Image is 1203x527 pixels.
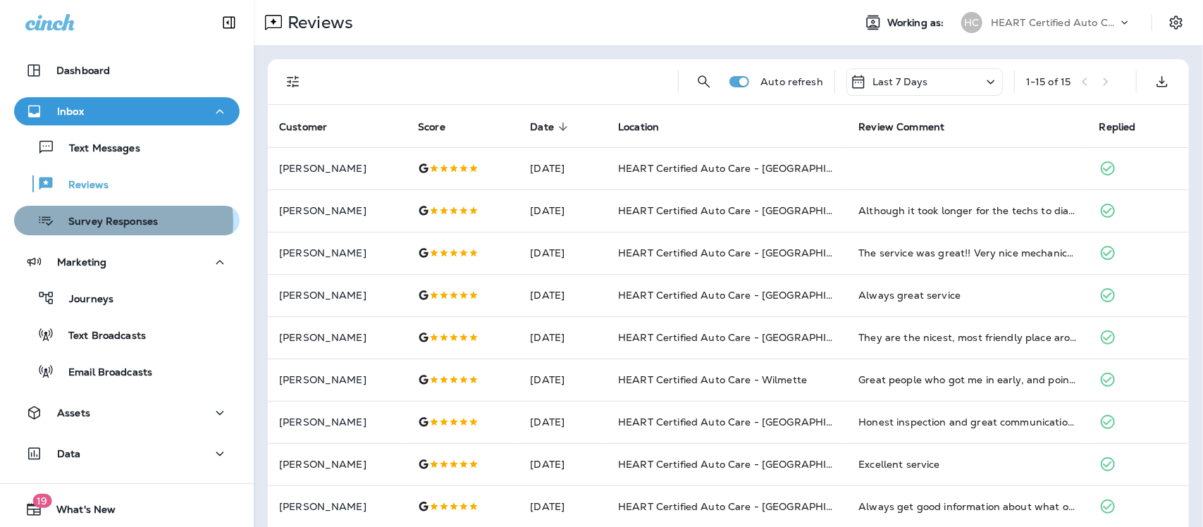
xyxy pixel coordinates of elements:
span: Replied [1099,121,1136,133]
span: Working as: [887,17,947,29]
span: What's New [42,504,116,521]
span: Date [530,120,572,133]
div: They are the nicest, most friendly place around. Knowledgeable, expedient and accomodating! [858,330,1076,345]
p: HEART Certified Auto Care [991,17,1118,28]
button: Text Broadcasts [14,320,240,349]
span: Location [618,120,677,133]
p: [PERSON_NAME] [279,416,395,428]
p: [PERSON_NAME] [279,332,395,343]
div: 1 - 15 of 15 [1026,76,1071,87]
button: Export as CSV [1148,68,1176,96]
span: HEART Certified Auto Care - Wilmette [618,373,807,386]
div: Always great service [858,288,1076,302]
span: HEART Certified Auto Care - [GEOGRAPHIC_DATA] [618,204,871,217]
div: HC [961,12,982,33]
p: [PERSON_NAME] [279,501,395,512]
p: Reviews [54,179,109,192]
span: HEART Certified Auto Care - [GEOGRAPHIC_DATA] [618,331,871,344]
button: Text Messages [14,132,240,162]
p: Text Messages [55,142,140,156]
td: [DATE] [519,401,607,443]
button: Dashboard [14,56,240,85]
p: Dashboard [56,65,110,76]
td: [DATE] [519,443,607,485]
span: Customer [279,120,345,133]
button: Reviews [14,169,240,199]
p: Marketing [57,256,106,268]
p: [PERSON_NAME] [279,163,395,174]
button: Email Broadcasts [14,356,240,386]
span: Date [530,121,554,133]
div: Always get good information about what our car needs and the work is done quickly and correctly. ... [858,500,1076,514]
p: Text Broadcasts [54,330,146,343]
span: Score [418,121,445,133]
span: Location [618,121,659,133]
button: Assets [14,399,240,427]
td: [DATE] [519,190,607,232]
button: Search Reviews [690,68,718,96]
div: The service was great!! Very nice mechanics the work was done in a timely manner. I will be back ... [858,246,1076,260]
td: [DATE] [519,147,607,190]
button: Collapse Sidebar [209,8,249,37]
td: [DATE] [519,274,607,316]
span: Score [418,120,464,133]
td: [DATE] [519,359,607,401]
p: Assets [57,407,90,418]
button: Data [14,440,240,468]
p: Journeys [55,293,113,306]
p: Inbox [57,106,84,117]
span: Review Comment [858,121,944,133]
p: Last 7 Days [872,76,928,87]
span: HEART Certified Auto Care - [GEOGRAPHIC_DATA] [618,458,871,471]
td: [DATE] [519,316,607,359]
span: Review Comment [858,120,963,133]
p: [PERSON_NAME] [279,290,395,301]
span: Customer [279,121,327,133]
div: Great people who got me in early, and pointed out some things to keep an eye on! [858,373,1076,387]
span: Replied [1099,120,1154,133]
p: [PERSON_NAME] [279,459,395,470]
span: HEART Certified Auto Care - [GEOGRAPHIC_DATA] [618,416,871,428]
p: Auto refresh [760,76,823,87]
span: HEART Certified Auto Care - [GEOGRAPHIC_DATA] [618,500,871,513]
p: Survey Responses [54,216,158,229]
div: Although it took longer for the techs to diagnose the problem, the repair work fixed the problem.... [858,204,1076,218]
button: Journeys [14,283,240,313]
button: Settings [1164,10,1189,35]
div: Excellent service [858,457,1076,471]
button: Marketing [14,248,240,276]
p: Reviews [282,12,353,33]
span: 19 [32,494,51,508]
span: HEART Certified Auto Care - [GEOGRAPHIC_DATA] [618,162,871,175]
p: [PERSON_NAME] [279,374,395,385]
button: Survey Responses [14,206,240,235]
span: HEART Certified Auto Care - [GEOGRAPHIC_DATA] [618,289,871,302]
p: [PERSON_NAME] [279,247,395,259]
button: 19What's New [14,495,240,523]
button: Filters [279,68,307,96]
p: Email Broadcasts [54,366,152,380]
p: Data [57,448,81,459]
p: [PERSON_NAME] [279,205,395,216]
div: Honest inspection and great communication. First visit and will be coming back. [858,415,1076,429]
button: Inbox [14,97,240,125]
td: [DATE] [519,232,607,274]
span: HEART Certified Auto Care - [GEOGRAPHIC_DATA] [618,247,871,259]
